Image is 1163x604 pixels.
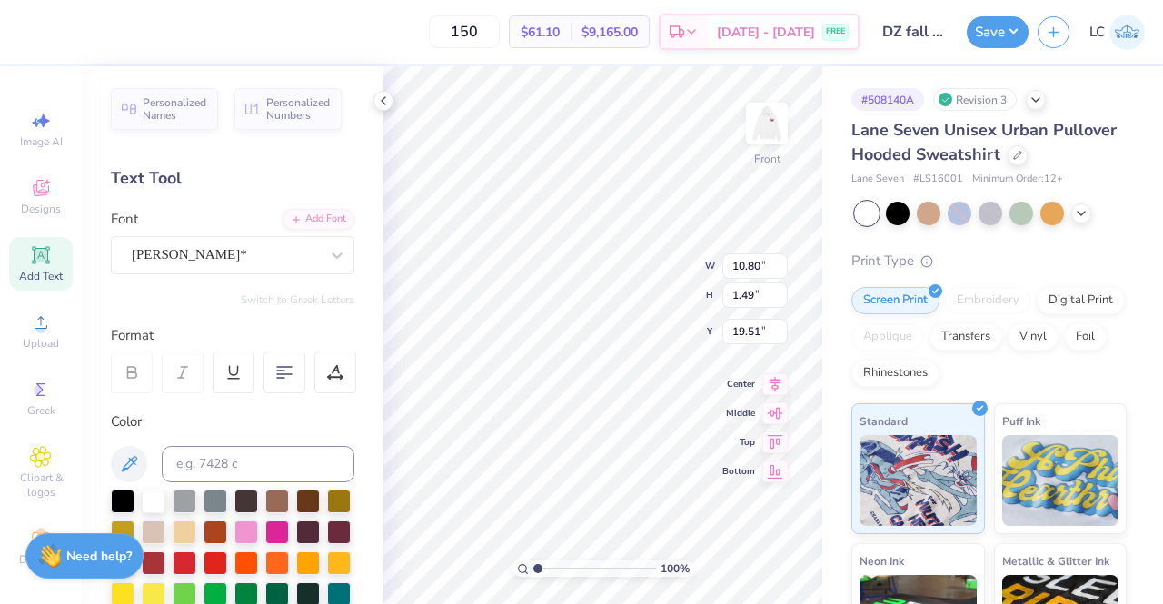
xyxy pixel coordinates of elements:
span: Personalized Numbers [266,96,331,122]
div: Foil [1064,323,1107,351]
span: Standard [860,411,908,431]
span: Bottom [722,465,755,478]
span: 100 % [661,560,690,577]
strong: Need help? [66,548,132,565]
div: Format [111,325,356,346]
span: # LS16001 [913,172,963,187]
input: e.g. 7428 c [162,446,354,482]
span: Lane Seven Unisex Urban Pullover Hooded Sweatshirt [851,119,1117,165]
span: LC [1089,22,1105,43]
button: Save [967,16,1029,48]
span: FREE [826,25,845,38]
span: Puff Ink [1002,411,1040,431]
span: [DATE] - [DATE] [717,23,815,42]
img: Front [749,105,785,142]
span: Personalized Names [143,96,207,122]
span: Metallic & Glitter Ink [1002,551,1109,570]
img: Standard [860,435,977,526]
span: Center [722,378,755,391]
span: Clipart & logos [9,470,73,500]
div: Applique [851,323,924,351]
span: $9,165.00 [581,23,638,42]
div: Rhinestones [851,360,939,387]
div: Revision 3 [933,88,1017,111]
span: Designs [21,202,61,216]
input: Untitled Design [869,14,958,50]
span: Image AI [20,134,63,149]
div: Text Tool [111,166,354,191]
div: Digital Print [1037,287,1125,314]
div: Transfers [929,323,1002,351]
img: Puff Ink [1002,435,1119,526]
span: Upload [23,336,59,351]
span: Greek [27,403,55,418]
div: # 508140A [851,88,924,111]
span: Top [722,436,755,449]
div: Print Type [851,251,1127,272]
a: LC [1089,15,1145,50]
span: Add Text [19,269,63,283]
span: Neon Ink [860,551,904,570]
div: Screen Print [851,287,939,314]
span: Middle [722,407,755,420]
span: $61.10 [521,23,560,42]
div: Front [754,151,780,167]
button: Switch to Greek Letters [241,292,354,307]
span: Decorate [19,552,63,567]
img: Lacy Cook [1109,15,1145,50]
div: Embroidery [945,287,1031,314]
div: Color [111,411,354,432]
input: – – [429,15,500,48]
div: Add Font [283,209,354,230]
span: Minimum Order: 12 + [972,172,1063,187]
div: Vinyl [1008,323,1059,351]
label: Font [111,209,138,230]
span: Lane Seven [851,172,904,187]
